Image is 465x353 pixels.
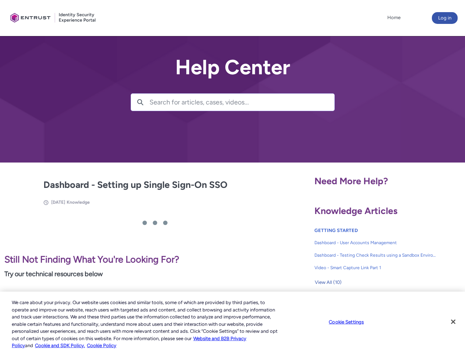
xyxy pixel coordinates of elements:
[131,56,335,79] h2: Help Center
[149,94,334,111] input: Search for articles, cases, videos...
[314,277,342,288] button: View All (10)
[12,299,279,349] div: We care about your privacy. Our website uses cookies and similar tools, some of which are provide...
[314,236,437,249] a: Dashboard - User Accounts Management
[51,200,65,205] span: [DATE]
[131,94,149,111] button: Search
[314,239,437,246] span: Dashboard - User Accounts Management
[445,314,461,330] button: Close
[314,175,388,186] span: Need More Help?
[315,277,342,288] span: View All (10)
[43,178,267,192] h2: Dashboard - Setting up Single Sign-On SSO
[432,12,458,24] button: Log in
[4,253,306,267] p: Still Not Finding What You're Looking For?
[314,205,398,216] span: Knowledge Articles
[314,249,437,261] a: Dashboard - Testing Check Results using a Sandbox Environment
[4,269,306,279] p: Try our technical resources below
[314,252,437,258] span: Dashboard - Testing Check Results using a Sandbox Environment
[67,199,90,206] li: Knowledge
[314,228,358,233] a: GETTING STARTED
[385,12,402,23] a: Home
[314,261,437,274] a: Video - Smart Capture Link Part 1
[314,264,437,271] span: Video - Smart Capture Link Part 1
[35,343,85,348] a: Cookie and SDK Policy.
[87,343,116,348] a: Cookie Policy
[323,314,369,329] button: Cookie Settings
